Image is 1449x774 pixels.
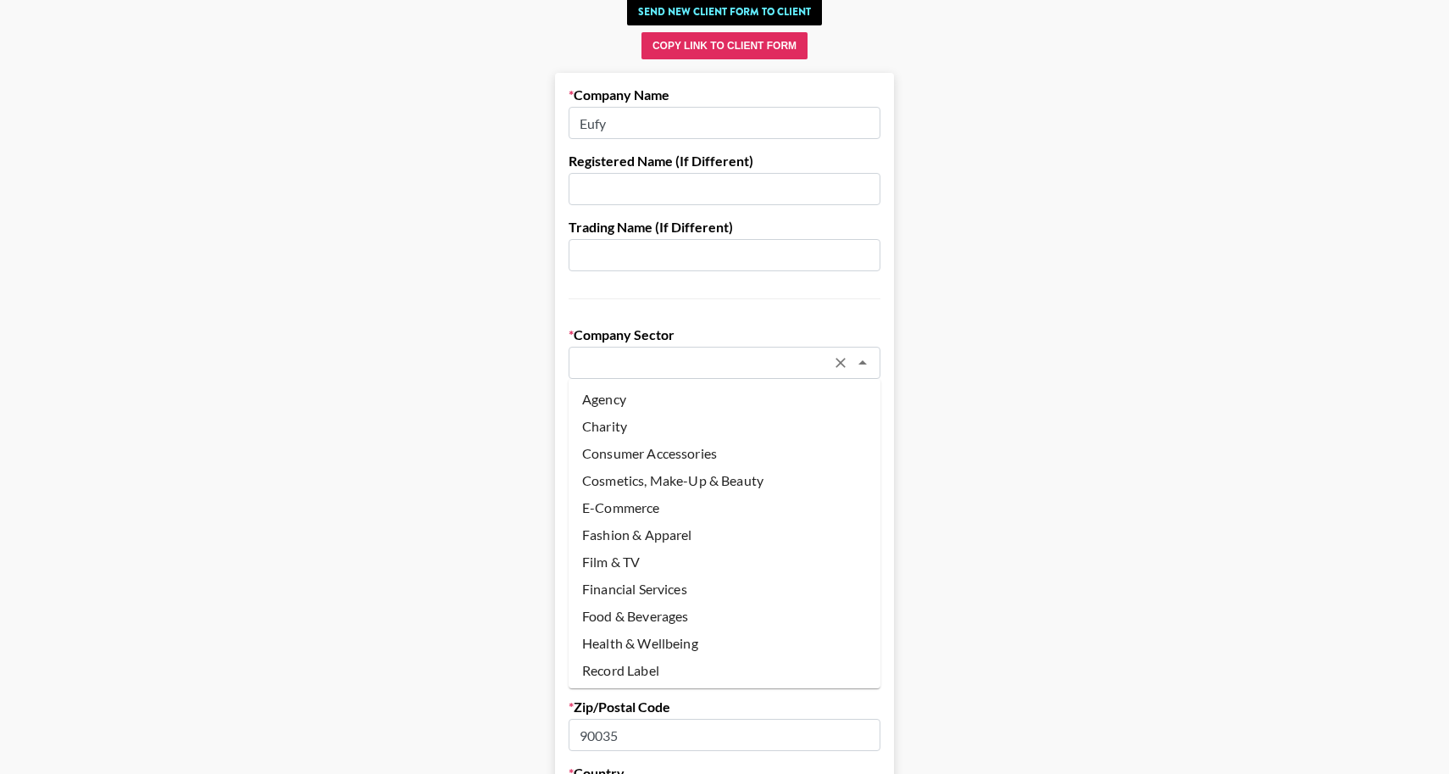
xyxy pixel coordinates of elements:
[569,630,880,657] li: Health & Wellbeing
[569,467,880,494] li: Cosmetics, Make-Up & Beauty
[569,521,880,548] li: Fashion & Apparel
[569,153,880,170] label: Registered Name (If Different)
[641,32,808,59] button: Copy Link to Client Form
[829,351,852,375] button: Clear
[569,657,880,684] li: Record Label
[569,548,880,576] li: Film & TV
[569,699,880,716] label: Zip/Postal Code
[569,440,880,467] li: Consumer Accessories
[569,413,880,440] li: Charity
[569,576,880,603] li: Financial Services
[569,219,880,236] label: Trading Name (If Different)
[569,86,880,103] label: Company Name
[569,386,880,413] li: Agency
[569,684,880,711] li: Social Media
[569,494,880,521] li: E-Commerce
[569,326,880,343] label: Company Sector
[851,351,874,375] button: Close
[569,603,880,630] li: Food & Beverages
